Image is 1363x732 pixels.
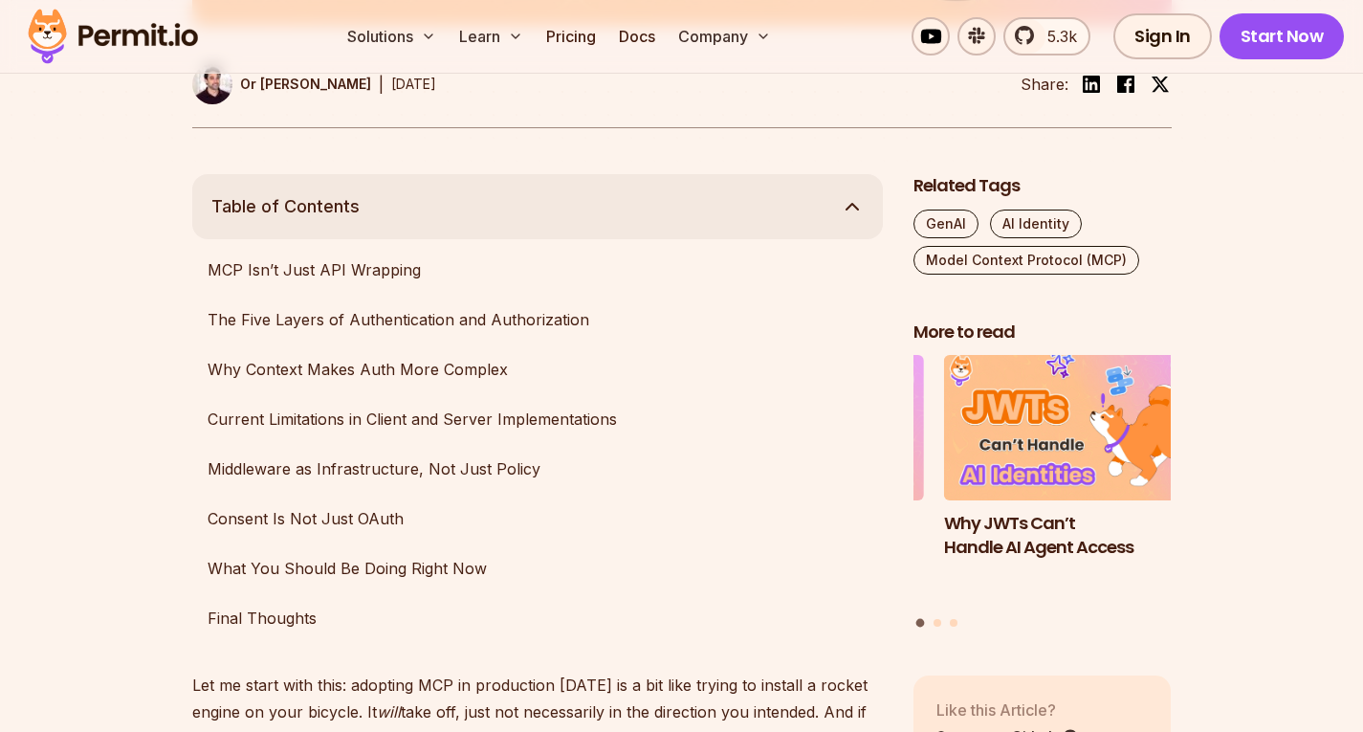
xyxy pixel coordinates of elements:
li: Share: [1021,73,1068,96]
a: GenAI [913,210,978,238]
button: Table of Contents [192,174,883,239]
img: Or Weis [192,64,232,104]
a: Why Context Makes Auth More Complex [192,350,883,388]
button: Go to slide 3 [950,619,957,627]
a: What You Should Be Doing Right Now [192,549,883,588]
img: Why JWTs Can’t Handle AI Agent Access [944,355,1202,500]
p: Or [PERSON_NAME] [240,75,371,94]
h3: Why JWTs Can’t Handle AI Agent Access [944,512,1202,560]
a: Docs [611,17,663,55]
a: AI Identity [990,210,1082,238]
span: 5.3k [1036,25,1077,48]
a: Sign In [1113,13,1212,59]
img: Permit logo [19,4,207,69]
a: The Five Layers of Authentication and Authorization [192,300,883,339]
p: Like this Article? [936,699,1079,721]
li: 1 of 3 [944,355,1202,607]
time: [DATE] [391,76,436,92]
div: | [379,73,384,96]
img: Delegating AI Permissions to Human Users with Permit.io’s Access Request MCP [666,355,924,500]
button: Go to slide 2 [934,619,941,627]
li: 3 of 3 [666,355,924,607]
img: facebook [1114,73,1137,96]
a: Current Limitations in Client and Server Implementations [192,400,883,438]
button: Solutions [340,17,444,55]
a: Pricing [539,17,604,55]
h2: Related Tags [913,174,1172,198]
img: linkedin [1080,73,1103,96]
button: Go to slide 1 [916,618,925,627]
a: MCP Isn’t Just API Wrapping [192,251,883,289]
a: Middleware as Infrastructure, Not Just Policy [192,450,883,488]
a: Final Thoughts [192,599,883,637]
span: Table of Contents [211,193,360,220]
button: Learn [451,17,531,55]
a: Model Context Protocol (MCP) [913,246,1139,275]
a: Start Now [1220,13,1345,59]
a: Or [PERSON_NAME] [192,64,371,104]
button: Company [671,17,779,55]
h2: More to read [913,321,1172,344]
img: twitter [1151,75,1170,94]
a: 5.3k [1003,17,1090,55]
h3: Delegating AI Permissions to Human Users with [DOMAIN_NAME]’s Access Request MCP [666,512,924,607]
em: will [377,702,401,721]
a: Consent Is Not Just OAuth [192,499,883,538]
div: Posts [913,355,1172,630]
